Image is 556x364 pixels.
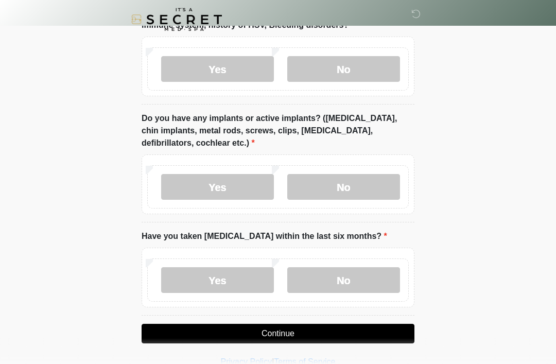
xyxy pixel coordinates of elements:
[287,56,400,82] label: No
[161,267,274,293] label: Yes
[142,230,387,242] label: Have you taken [MEDICAL_DATA] within the last six months?
[287,174,400,200] label: No
[161,56,274,82] label: Yes
[142,324,414,343] button: Continue
[161,174,274,200] label: Yes
[287,267,400,293] label: No
[131,8,222,31] img: It's A Secret Med Spa Logo
[142,112,414,149] label: Do you have any implants or active implants? ([MEDICAL_DATA], chin implants, metal rods, screws, ...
